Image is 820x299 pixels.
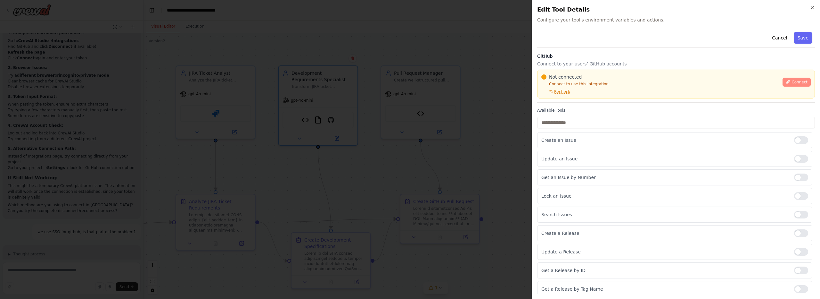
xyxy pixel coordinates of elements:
span: Recheck [554,89,570,94]
p: Lock an Issue [541,193,789,199]
button: Recheck [541,89,570,94]
span: Configure your tool's environment variables and actions. [537,17,815,23]
button: Save [794,32,812,44]
button: Cancel [768,32,791,44]
p: Connect to your users’ GitHub accounts [537,61,815,67]
p: Update a Release [541,249,789,255]
button: Connect [783,78,811,87]
label: Available Tools [537,108,815,113]
p: Connect to use this integration [541,81,779,87]
p: Get a Release by ID [541,267,789,274]
span: Not connected [549,74,582,80]
p: Update an Issue [541,156,789,162]
p: Create a Release [541,230,789,236]
span: Connect [791,80,808,85]
p: Get an Issue by Number [541,174,789,181]
p: Get a Release by Tag Name [541,286,789,292]
p: Create an Issue [541,137,789,143]
h2: Edit Tool Details [537,5,815,14]
p: Search Issues [541,211,789,218]
h3: GitHub [537,53,815,59]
